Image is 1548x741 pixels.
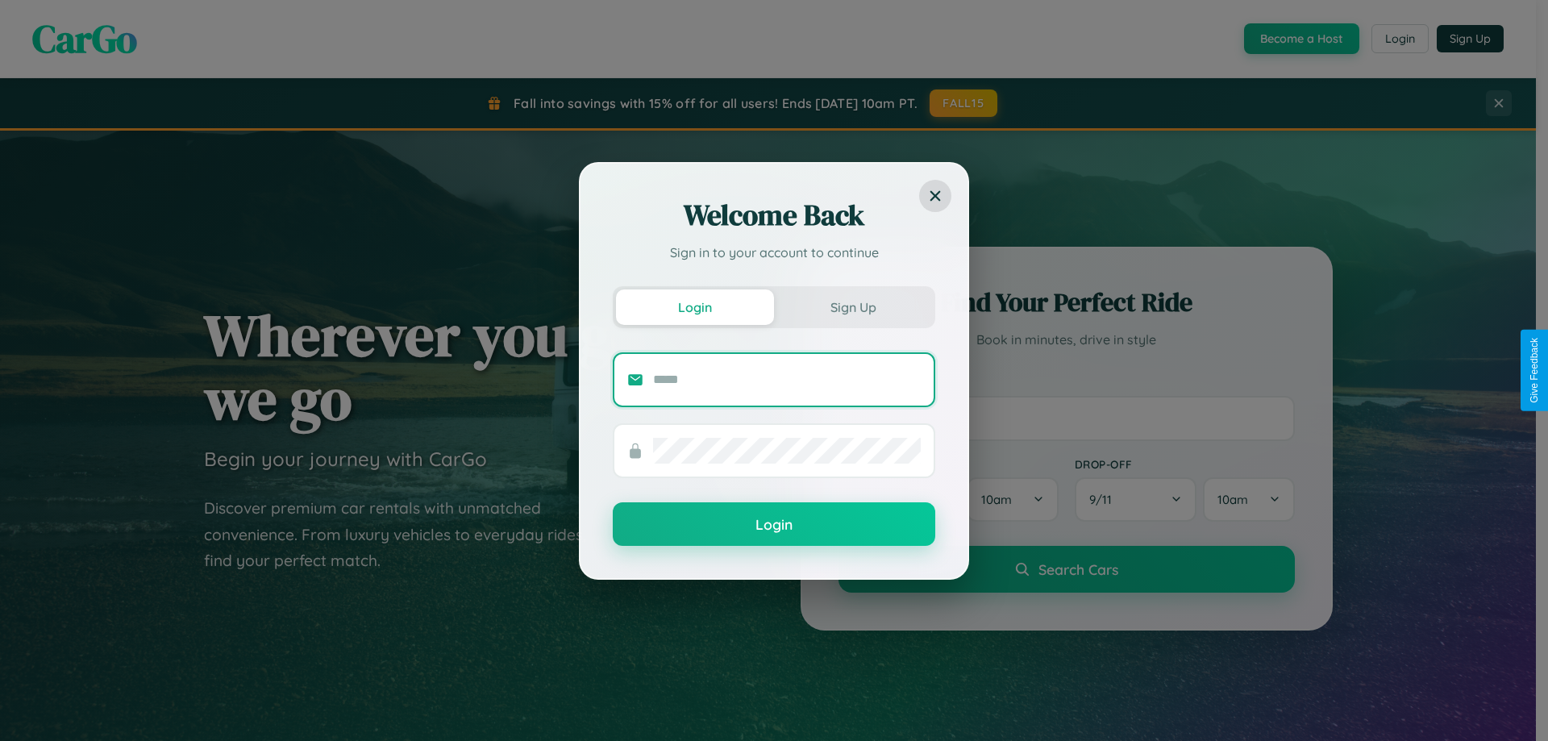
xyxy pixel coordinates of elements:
[774,289,932,325] button: Sign Up
[613,243,935,262] p: Sign in to your account to continue
[1529,338,1540,403] div: Give Feedback
[613,196,935,235] h2: Welcome Back
[613,502,935,546] button: Login
[616,289,774,325] button: Login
